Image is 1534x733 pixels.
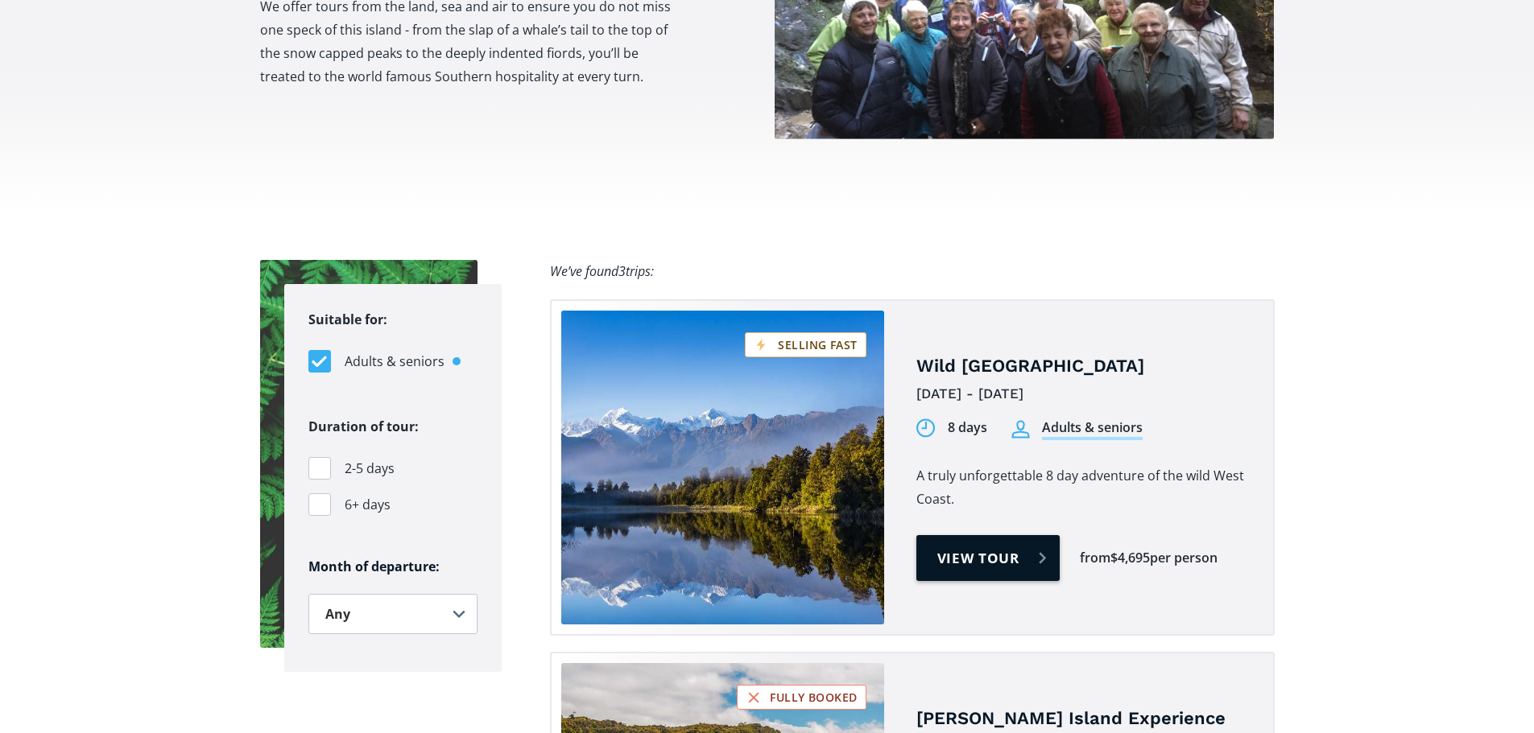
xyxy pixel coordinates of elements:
span: Adults & seniors [345,351,444,373]
span: 6+ days [345,494,391,516]
div: [DATE] - [DATE] [916,381,1249,406]
span: 3 [618,262,626,280]
legend: Duration of tour: [308,415,419,439]
legend: Suitable for: [308,308,387,331]
div: days [958,418,987,437]
div: We’ve found trips: [550,260,654,283]
div: 8 [948,418,955,437]
h6: Month of departure: [308,558,478,575]
span: 2-5 days [345,458,395,480]
a: View tour [916,535,1061,581]
form: Filters [284,284,502,672]
p: A truly unforgettable 8 day adventure of the wild West Coast. [916,464,1249,511]
div: from [1080,549,1110,567]
div: $4,695 [1110,549,1150,567]
h4: [PERSON_NAME] Island Experience [916,707,1249,731]
div: per person [1150,549,1218,567]
div: Adults & seniors [1042,418,1143,440]
h4: Wild [GEOGRAPHIC_DATA] [916,355,1249,378]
